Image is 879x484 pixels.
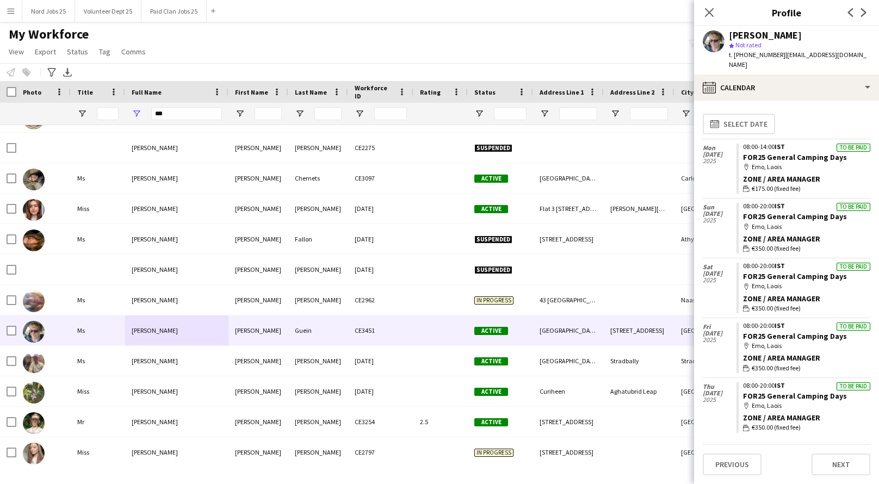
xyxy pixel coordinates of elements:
[743,144,870,150] div: 08:00-14:00
[348,163,413,193] div: CE3097
[71,285,125,315] div: Ms
[420,88,441,96] span: Rating
[63,45,92,59] a: Status
[235,109,245,119] button: Open Filter Menu
[674,163,740,193] div: Carlow
[23,88,41,96] span: Photo
[703,151,736,158] span: [DATE]
[474,449,513,457] span: In progress
[494,107,527,120] input: Status Filter Input
[775,202,785,210] span: IST
[703,270,736,277] span: [DATE]
[9,47,24,57] span: View
[752,244,801,253] span: €350.00 (fixed fee)
[837,382,870,390] div: To be paid
[743,382,870,389] div: 08:00-20:00
[752,423,801,432] span: €350.00 (fixed fee)
[121,47,146,57] span: Comms
[228,285,288,315] div: [PERSON_NAME]
[228,194,288,224] div: [PERSON_NAME]
[533,224,604,254] div: [STREET_ADDRESS]
[743,401,870,411] div: Emo, Laois
[533,285,604,315] div: 43 [GEOGRAPHIC_DATA]
[288,437,348,467] div: [PERSON_NAME]
[99,47,110,57] span: Tag
[288,407,348,437] div: [PERSON_NAME]
[703,114,775,134] button: Select date
[228,224,288,254] div: [PERSON_NAME]
[348,376,413,406] div: [DATE]
[743,353,870,363] div: Zone / Area Manager
[743,174,870,184] div: Zone / Area Manager
[474,109,484,119] button: Open Filter Menu
[67,47,88,57] span: Status
[474,357,508,365] span: Active
[288,285,348,315] div: [PERSON_NAME]
[703,330,736,337] span: [DATE]
[288,255,348,284] div: [PERSON_NAME]
[703,217,736,224] span: 2025
[674,437,740,467] div: [GEOGRAPHIC_DATA]
[674,315,740,345] div: [GEOGRAPHIC_DATA]
[837,203,870,211] div: To be paid
[674,376,740,406] div: [GEOGRAPHIC_DATA]
[348,315,413,345] div: CE3451
[295,109,305,119] button: Open Filter Menu
[71,163,125,193] div: Ms
[604,376,674,406] div: Aghatubrid Leap
[743,222,870,232] div: Emo, Laois
[474,175,508,183] span: Active
[533,376,604,406] div: Curiheen
[743,212,847,221] a: FOR25 General Camping Days
[255,107,282,120] input: First Name Filter Input
[743,162,870,172] div: Emo, Laois
[228,163,288,193] div: [PERSON_NAME]
[132,109,141,119] button: Open Filter Menu
[71,224,125,254] div: Ms
[474,388,508,396] span: Active
[132,357,178,365] span: [PERSON_NAME]
[812,454,870,475] button: Next
[743,281,870,291] div: Emo, Laois
[295,88,327,96] span: Last Name
[35,47,56,57] span: Export
[837,144,870,152] div: To be paid
[674,407,740,437] div: [GEOGRAPHIC_DATA]
[729,30,802,40] div: [PERSON_NAME]
[474,88,496,96] span: Status
[703,396,736,403] span: 2025
[132,265,178,274] span: [PERSON_NAME]
[674,346,740,376] div: Stradbally
[703,145,736,151] span: Mon
[132,144,178,152] span: [PERSON_NAME]
[75,1,141,22] button: Volunteer Dept 25
[729,51,785,59] span: t. [PHONE_NUMBER]
[23,199,45,221] img: Jennifer Mckay
[775,262,785,270] span: IST
[775,142,785,151] span: IST
[314,107,342,120] input: Last Name Filter Input
[533,194,604,224] div: Flat 3 [STREET_ADDRESS]
[141,1,207,22] button: Paid Clan Jobs 25
[71,407,125,437] div: Mr
[30,45,60,59] a: Export
[674,224,740,254] div: Athy
[45,66,58,79] app-action-btn: Advanced filters
[775,321,785,330] span: IST
[228,255,288,284] div: [PERSON_NAME]
[604,194,674,224] div: [PERSON_NAME][GEOGRAPHIC_DATA]
[674,194,740,224] div: [GEOGRAPHIC_DATA]
[610,109,620,119] button: Open Filter Menu
[23,382,45,404] img: Jenny Rowden Omahony
[348,224,413,254] div: [DATE]
[703,210,736,217] span: [DATE]
[288,163,348,193] div: Chernets
[694,75,879,101] div: Calendar
[729,51,866,69] span: | [EMAIL_ADDRESS][DOMAIN_NAME]
[23,412,45,434] img: Michael Jennings
[132,326,178,334] span: [PERSON_NAME]
[71,437,125,467] div: Miss
[703,204,736,210] span: Sun
[132,204,178,213] span: [PERSON_NAME]
[533,407,604,437] div: [STREET_ADDRESS]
